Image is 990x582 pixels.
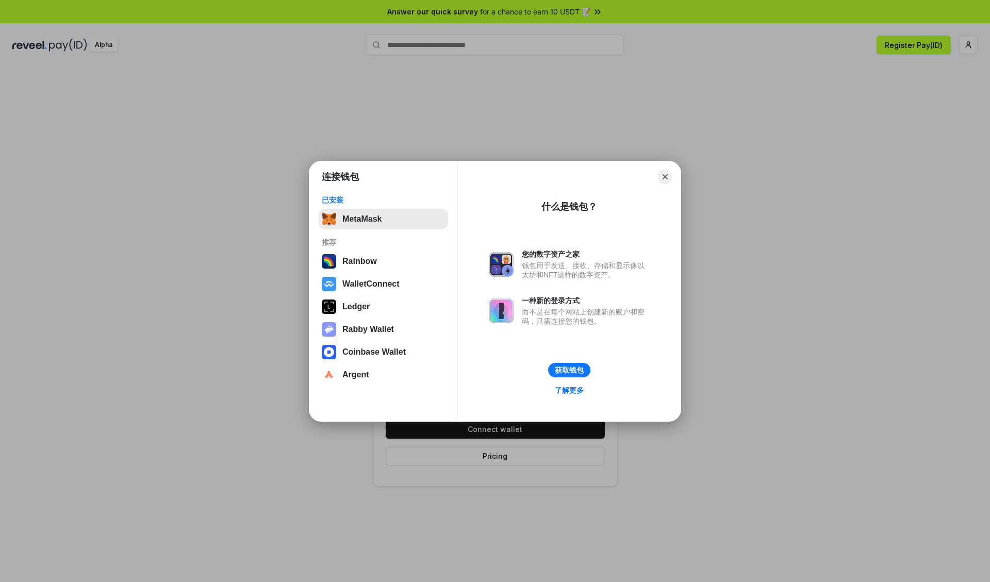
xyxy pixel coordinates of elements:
[522,296,650,305] div: 一种新的登录方式
[522,261,650,279] div: 钱包用于发送、接收、存储和显示像以太坊和NFT这样的数字资产。
[319,251,448,272] button: Rainbow
[322,277,336,291] img: svg+xml,%3Csvg%20width%3D%2228%22%20height%3D%2228%22%20viewBox%3D%220%200%2028%2028%22%20fill%3D...
[322,238,445,247] div: 推荐
[342,347,406,357] div: Coinbase Wallet
[489,298,514,323] img: svg+xml,%3Csvg%20xmlns%3D%22http%3A%2F%2Fwww.w3.org%2F2000%2Fsvg%22%20fill%3D%22none%22%20viewBox...
[322,345,336,359] img: svg+xml,%3Csvg%20width%3D%2228%22%20height%3D%2228%22%20viewBox%3D%220%200%2028%2028%22%20fill%3D...
[548,363,590,377] button: 获取钱包
[555,365,584,375] div: 获取钱包
[522,250,650,259] div: 您的数字资产之家
[522,307,650,326] div: 而不是在每个网站上创建新的账户和密码，只需连接您的钱包。
[319,274,448,294] button: WalletConnect
[658,170,672,184] button: Close
[319,319,448,340] button: Rabby Wallet
[322,254,336,269] img: svg+xml,%3Csvg%20width%3D%22120%22%20height%3D%22120%22%20viewBox%3D%220%200%20120%20120%22%20fil...
[489,252,514,277] img: svg+xml,%3Csvg%20xmlns%3D%22http%3A%2F%2Fwww.w3.org%2F2000%2Fsvg%22%20fill%3D%22none%22%20viewBox...
[541,201,597,213] div: 什么是钱包？
[342,370,369,379] div: Argent
[555,386,584,395] div: 了解更多
[342,279,400,289] div: WalletConnect
[322,195,445,205] div: 已安装
[322,368,336,382] img: svg+xml,%3Csvg%20width%3D%2228%22%20height%3D%2228%22%20viewBox%3D%220%200%2028%2028%22%20fill%3D...
[319,209,448,229] button: MetaMask
[342,302,370,311] div: Ledger
[342,257,377,266] div: Rainbow
[322,322,336,337] img: svg+xml,%3Csvg%20xmlns%3D%22http%3A%2F%2Fwww.w3.org%2F2000%2Fsvg%22%20fill%3D%22none%22%20viewBox...
[322,171,359,183] h1: 连接钱包
[322,212,336,226] img: svg+xml,%3Csvg%20fill%3D%22none%22%20height%3D%2233%22%20viewBox%3D%220%200%2035%2033%22%20width%...
[342,325,394,334] div: Rabby Wallet
[319,342,448,362] button: Coinbase Wallet
[342,214,382,224] div: MetaMask
[319,364,448,385] button: Argent
[322,300,336,314] img: svg+xml,%3Csvg%20xmlns%3D%22http%3A%2F%2Fwww.w3.org%2F2000%2Fsvg%22%20width%3D%2228%22%20height%3...
[319,296,448,317] button: Ledger
[549,384,590,397] a: 了解更多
